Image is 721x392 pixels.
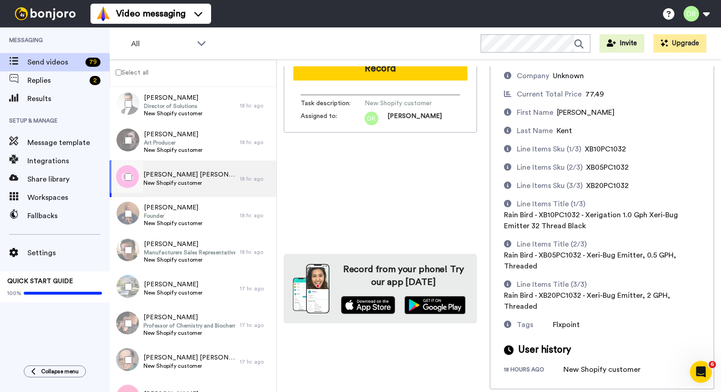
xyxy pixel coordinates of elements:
[517,107,553,118] div: First Name
[41,368,79,375] span: Collapse menu
[116,7,186,20] span: Video messaging
[240,285,272,292] div: 17 hr. ago
[563,364,641,375] div: New Shopify customer
[143,322,235,329] span: Professor of Chemistry and Biochemistry
[517,162,583,173] div: Line Items Sku (2/3)
[517,70,549,81] div: Company
[131,38,192,49] span: All
[144,249,235,256] span: Manufacturers Sales Representative
[144,280,202,289] span: [PERSON_NAME]
[27,192,110,203] span: Workspaces
[517,319,533,330] div: Tags
[7,278,73,285] span: QUICK START GUIDE
[116,70,122,75] input: Select all
[341,296,395,314] img: appstore
[143,179,235,187] span: New Shopify customer
[557,109,615,116] span: [PERSON_NAME]
[144,220,202,227] span: New Shopify customer
[27,57,82,68] span: Send videos
[709,361,716,368] span: 6
[301,99,365,108] span: Task description :
[143,170,235,179] span: [PERSON_NAME] [PERSON_NAME]
[144,289,202,296] span: New Shopify customer
[11,7,80,20] img: bj-logo-header-white.svg
[586,164,629,171] span: XB05PC1032
[517,125,553,136] div: Last Name
[240,212,272,219] div: 18 hr. ago
[144,110,202,117] span: New Shopify customer
[143,353,235,362] span: [PERSON_NAME] [PERSON_NAME]
[27,247,110,258] span: Settings
[240,175,272,183] div: 18 hr. ago
[240,248,272,256] div: 18 hr. ago
[144,212,202,220] span: Founder
[27,137,110,148] span: Message template
[504,366,563,375] div: 18 hours ago
[504,211,678,230] span: Rain Bird - XB10PC1032 - Xerigation 1.0 Gph Xeri-Bug Emitter 32 Thread Black
[404,296,466,314] img: playstore
[27,174,110,185] span: Share library
[144,203,202,212] span: [PERSON_NAME]
[27,75,86,86] span: Replies
[27,93,110,104] span: Results
[557,127,572,134] span: Kent
[504,292,670,310] span: Rain Bird - XB20PC1032 - Xeri-Bug Emitter, 2 GPH, Threaded
[553,72,584,80] span: Unknown
[144,139,202,146] span: Art Producer
[85,58,101,67] div: 79
[690,361,712,383] iframe: Intercom live chat
[144,130,202,139] span: [PERSON_NAME]
[27,210,110,221] span: Fallbacks
[143,313,235,322] span: [PERSON_NAME]
[143,362,235,370] span: New Shopify customer
[90,76,101,85] div: 2
[504,252,676,270] span: Rain Bird - XB05PC1032 - Xeri-Bug Emitter, 0.5 GPH, Threaded
[96,6,111,21] img: vm-color.svg
[240,358,272,365] div: 17 hr. ago
[517,180,583,191] div: Line Items Sku (3/3)
[240,102,272,109] div: 18 hr. ago
[7,290,21,297] span: 100%
[517,239,587,250] div: Line Items Title (2/3)
[586,182,629,189] span: XB20PC1032
[144,256,235,263] span: New Shopify customer
[110,67,148,78] label: Select all
[240,139,272,146] div: 18 hr. ago
[143,329,235,337] span: New Shopify customer
[144,240,235,249] span: [PERSON_NAME]
[24,365,86,377] button: Collapse menu
[144,146,202,154] span: New Shopify customer
[339,263,468,289] h4: Record from your phone! Try our app [DATE]
[517,199,585,209] div: Line Items Title (1/3)
[517,144,581,155] div: Line Items Sku (1/3)
[653,34,706,53] button: Upgrade
[387,112,442,125] span: [PERSON_NAME]
[293,264,329,313] img: download
[144,93,202,102] span: [PERSON_NAME]
[301,112,365,125] span: Assigned to:
[553,321,580,328] span: Flxpoint
[144,102,202,110] span: Director of Solutions
[585,145,626,153] span: XB10PC1032
[518,343,571,357] span: User history
[293,57,467,81] button: Record
[27,156,110,166] span: Integrations
[240,322,272,329] div: 17 hr. ago
[585,91,604,98] span: 77.49
[599,34,644,53] button: Invite
[517,279,587,290] div: Line Items Title (3/3)
[365,99,451,108] span: New Shopify customer
[517,89,582,100] div: Current Total Price
[365,112,378,125] img: dr.png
